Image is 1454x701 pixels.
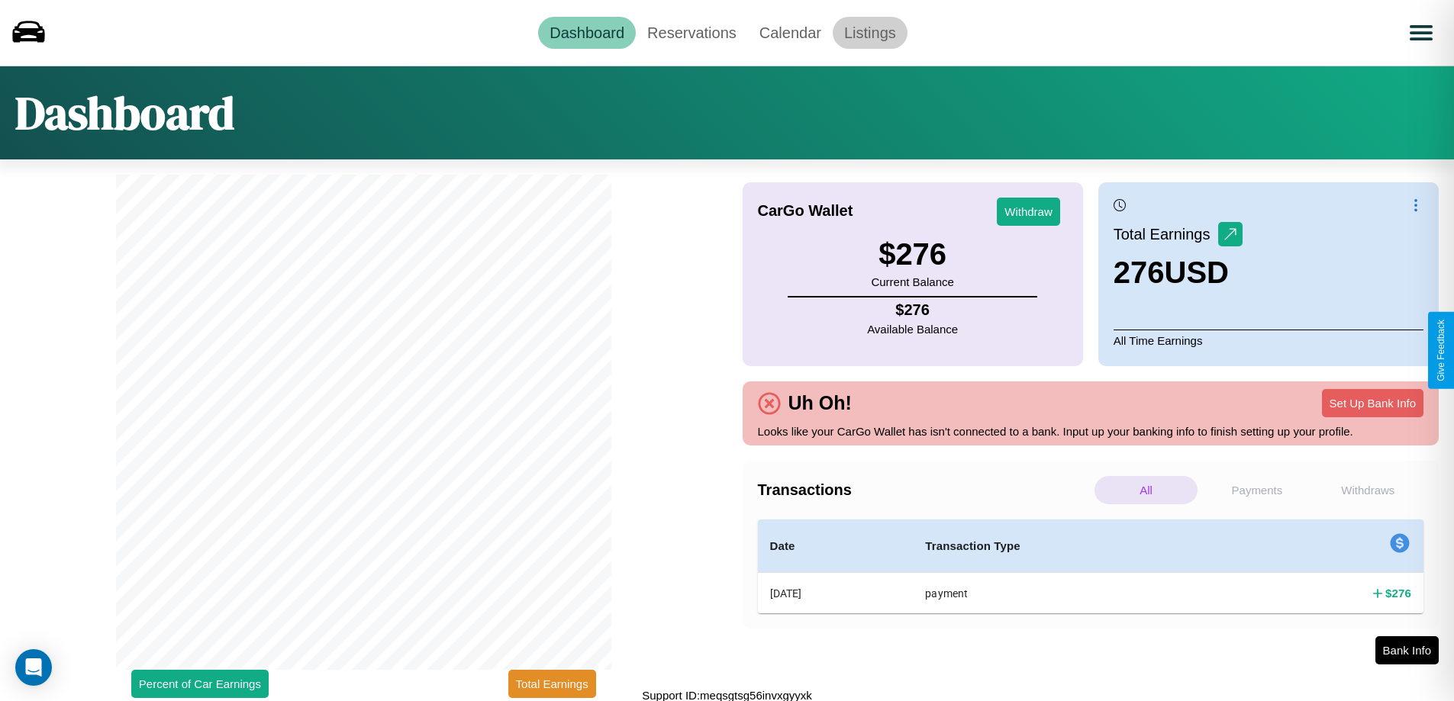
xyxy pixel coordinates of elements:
[15,649,52,686] div: Open Intercom Messenger
[15,82,234,144] h1: Dashboard
[1436,320,1446,381] div: Give Feedback
[1317,476,1420,504] p: Withdraws
[538,17,636,49] a: Dashboard
[833,17,908,49] a: Listings
[1114,330,1423,351] p: All Time Earnings
[781,392,859,414] h4: Uh Oh!
[1095,476,1198,504] p: All
[770,537,901,555] h4: Date
[925,537,1230,555] h4: Transaction Type
[1205,476,1308,504] p: Payments
[913,573,1243,614] th: payment
[748,17,833,49] a: Calendar
[1400,11,1443,54] button: Open menu
[758,519,1424,613] table: simple table
[758,421,1424,442] p: Looks like your CarGo Wallet has isn't connected to a bank. Input up your banking info to finish ...
[1385,585,1411,601] h4: $ 276
[508,670,596,698] button: Total Earnings
[636,17,748,49] a: Reservations
[131,670,269,698] button: Percent of Car Earnings
[1322,389,1423,417] button: Set Up Bank Info
[1114,220,1218,248] p: Total Earnings
[758,202,853,220] h4: CarGo Wallet
[758,481,1091,499] h4: Transactions
[1114,256,1243,290] h3: 276 USD
[997,198,1060,226] button: Withdraw
[1375,636,1439,664] button: Bank Info
[758,573,914,614] th: [DATE]
[871,237,953,272] h3: $ 276
[867,319,958,339] p: Available Balance
[871,272,953,292] p: Current Balance
[867,301,958,319] h4: $ 276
